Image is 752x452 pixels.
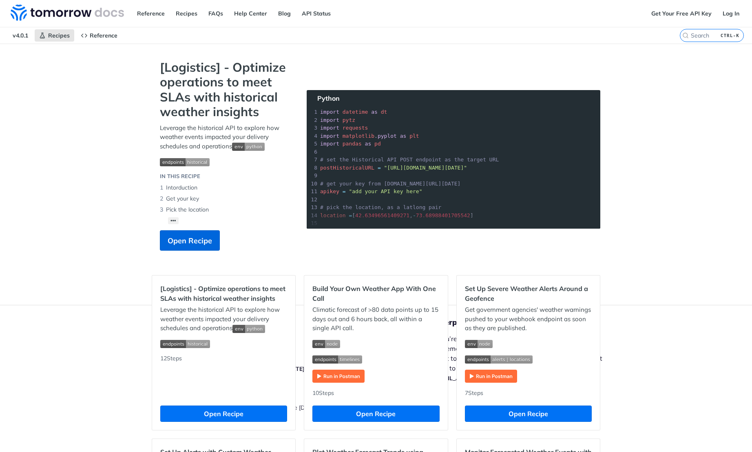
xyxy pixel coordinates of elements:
[232,324,265,332] span: Expand image
[274,7,295,20] a: Blog
[647,7,716,20] a: Get Your Free API Key
[171,7,202,20] a: Recipes
[465,370,517,383] img: Run in Postman
[312,354,439,364] span: Expand image
[232,325,265,333] img: env
[160,158,210,166] img: endpoint
[465,340,493,348] img: env
[160,230,220,251] button: Open Recipe
[465,284,592,303] h2: Set Up Severe Weather Alerts Around a Geofence
[160,284,287,303] h2: [Logistics] - Optimize operations to meet SLAs with historical weather insights
[35,29,74,42] a: Recipes
[312,339,439,348] span: Expand image
[312,372,365,379] a: Expand image
[168,217,179,224] button: •••
[160,339,287,348] span: Expand image
[160,354,287,397] div: 12 Steps
[465,305,592,333] p: Get government agencies' weather warnings pushed to your webhook endpoint as soon as they are pub...
[465,354,592,364] span: Expand image
[465,372,517,379] a: Expand image
[718,7,744,20] a: Log In
[312,284,439,303] h2: Build Your Own Weather App With One Call
[204,7,228,20] a: FAQs
[48,32,70,39] span: Recipes
[312,355,362,364] img: endpoint
[160,182,290,193] li: Intorduction
[8,29,33,42] span: v4.0.1
[465,339,592,348] span: Expand image
[465,406,592,422] button: Open Recipe
[76,29,122,42] a: Reference
[312,389,439,397] div: 10 Steps
[133,7,169,20] a: Reference
[11,4,124,21] img: Tomorrow.io Weather API Docs
[682,32,689,39] svg: Search
[312,406,439,422] button: Open Recipe
[297,7,335,20] a: API Status
[160,60,290,119] strong: [Logistics] - Optimize operations to meet SLAs with historical weather insights
[465,355,533,364] img: endpoint
[168,235,212,246] span: Open Recipe
[230,7,272,20] a: Help Center
[232,143,265,151] img: env
[312,370,365,383] img: Run in Postman
[160,340,210,348] img: endpoint
[312,340,340,348] img: env
[160,406,287,422] button: Open Recipe
[90,32,117,39] span: Reference
[160,172,200,181] div: IN THIS RECIPE
[232,142,265,150] span: Expand image
[719,31,741,40] kbd: CTRL-K
[160,305,287,333] p: Leverage the historical API to explore how weather events impacted your delivery schedules and op...
[160,123,290,151] p: Leverage the historical API to explore how weather events impacted your delivery schedules and op...
[160,193,290,204] li: Get your key
[160,157,290,166] span: Expand image
[160,204,290,215] li: Pick the location
[465,389,592,397] div: 7 Steps
[312,305,439,333] p: Climatic forecast of >80 data points up to 15 days out and 6 hours back, all within a single API ...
